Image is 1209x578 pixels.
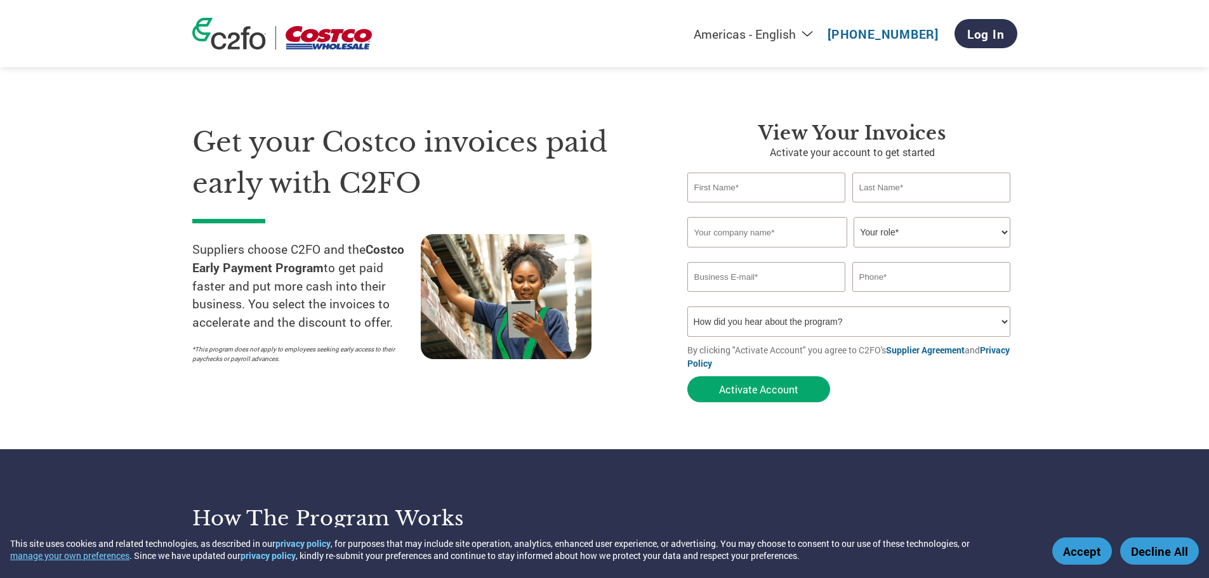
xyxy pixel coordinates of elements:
div: Invalid last name or last name is too long [852,204,1011,212]
a: Log In [955,19,1017,48]
p: By clicking "Activate Account" you agree to C2FO's and [687,343,1017,370]
div: Invalid first name or first name is too long [687,204,846,212]
h3: View Your Invoices [687,122,1017,145]
button: Activate Account [687,376,830,402]
h3: How the program works [192,506,589,531]
input: Your company name* [687,217,847,247]
input: Last Name* [852,173,1011,202]
img: Costco [286,26,372,49]
div: Inavlid Phone Number [852,293,1011,301]
h1: Get your Costco invoices paid early with C2FO [192,122,649,204]
a: privacy policy [241,549,296,562]
p: *This program does not apply to employees seeking early access to their paychecks or payroll adva... [192,345,408,364]
select: Title/Role [854,217,1010,247]
input: First Name* [687,173,846,202]
div: Invalid company name or company name is too long [687,249,1011,257]
div: This site uses cookies and related technologies, as described in our , for purposes that may incl... [10,537,1034,562]
img: c2fo logo [192,18,266,49]
strong: Costco Early Payment Program [192,241,404,275]
a: privacy policy [275,537,331,549]
input: Phone* [852,262,1011,292]
button: Decline All [1120,537,1199,565]
a: [PHONE_NUMBER] [828,26,939,42]
div: Inavlid Email Address [687,293,846,301]
p: Activate your account to get started [687,145,1017,160]
a: Privacy Policy [687,344,1010,369]
img: supply chain worker [421,234,591,359]
a: Supplier Agreement [886,344,965,356]
button: Accept [1052,537,1112,565]
button: manage your own preferences [10,549,129,562]
input: Invalid Email format [687,262,846,292]
p: Suppliers choose C2FO and the to get paid faster and put more cash into their business. You selec... [192,240,421,332]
